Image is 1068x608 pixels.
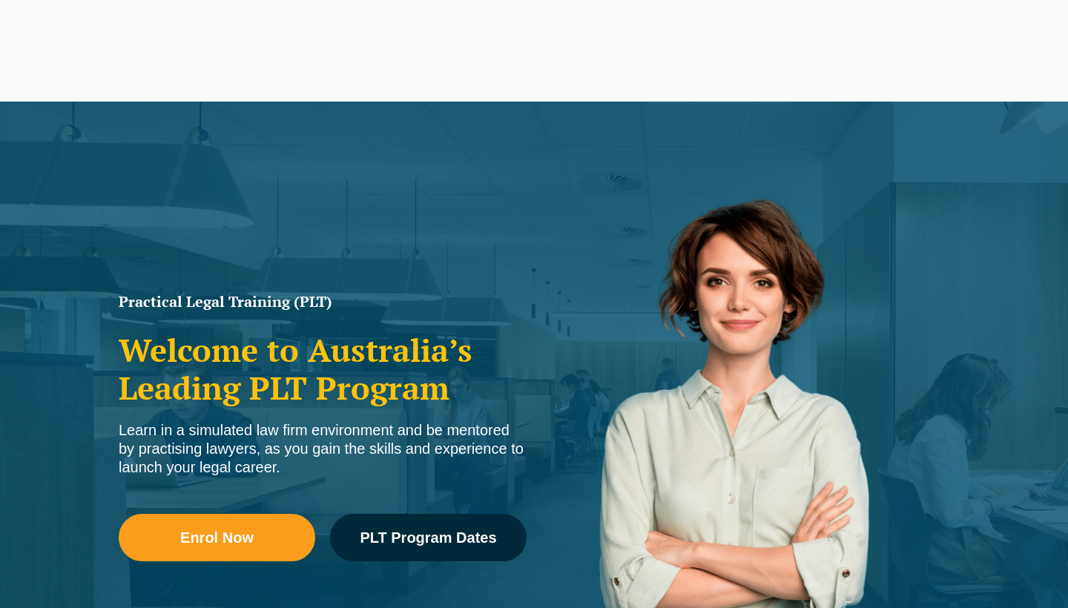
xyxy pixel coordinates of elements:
[119,294,527,309] h1: Practical Legal Training (PLT)
[360,530,496,545] span: PLT Program Dates
[119,421,527,477] div: Learn in a simulated law firm environment and be mentored by practising lawyers, as you gain the ...
[180,530,254,545] span: Enrol Now
[119,331,527,406] h2: Welcome to Australia’s Leading PLT Program
[119,514,315,561] a: Enrol Now
[330,514,527,561] a: PLT Program Dates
